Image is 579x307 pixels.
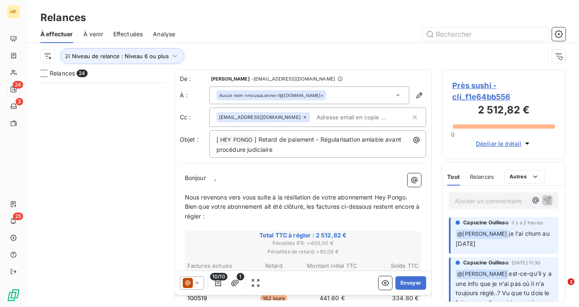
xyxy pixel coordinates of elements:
span: À venir [83,30,103,38]
button: Niveau de relance : Niveau 6 ou plus [60,48,184,64]
label: À : [180,91,209,100]
span: Niveau de relance : Niveau 6 ou plus [72,53,169,59]
span: 2 [568,278,574,285]
div: grid [40,83,164,307]
span: - [EMAIL_ADDRESS][DOMAIN_NAME] [251,76,335,81]
span: 10/10 [210,273,227,280]
span: 25 [13,213,23,220]
span: je l'ai churn au [DATE] [456,230,551,247]
button: Envoyer [395,276,426,290]
th: Factures échues [187,261,244,270]
button: Autres [504,170,545,183]
span: De : [180,75,209,83]
img: Logo LeanPay [7,288,20,302]
span: il y a 2 heures [512,220,543,225]
th: Solde TTC [362,261,419,270]
span: 162 jours [260,295,287,302]
span: [PERSON_NAME] [211,76,250,81]
h3: 2 512,82 € [452,102,555,119]
span: @ [PERSON_NAME] [456,269,508,279]
span: 3 [16,98,23,105]
span: 100519 [187,294,208,302]
div: HP [7,5,20,19]
span: Capucine Ouilleau [463,259,508,267]
input: Adresse email en copie ... [313,111,411,124]
span: [EMAIL_ADDRESS][DOMAIN_NAME] [219,115,301,120]
span: Effectuées [113,30,143,38]
button: Déplier le détail [473,139,534,148]
span: Relances [50,69,75,78]
input: Rechercher [422,27,549,41]
span: , [214,174,216,181]
span: Nous revenons vers vous suite à la résiliation de votre abonnement Hey Pongo. [185,194,408,201]
span: Près sushi - cli_f1e64bb556 [452,80,555,102]
span: Bien que votre abonnement ait été clôturé, les factures ci-dessous restent encore à régler : [185,203,422,220]
span: Objet : [180,136,199,143]
td: 441,60 € [304,294,361,303]
th: Retard [245,261,302,270]
span: 0 [451,131,454,138]
span: ] Retard de paiement - Régularisation amiable avant procédure judiciaire [216,136,403,153]
span: 1 [237,273,244,280]
em: Aucun nom [219,92,243,98]
span: Déplier le détail [476,139,522,148]
span: [ [216,136,219,143]
span: À effectuer [40,30,73,38]
label: Cc : [180,113,209,121]
span: @ [PERSON_NAME] [456,229,508,239]
h3: Relances [40,10,86,25]
span: 24 [13,81,23,89]
td: 334,80 € [362,294,419,303]
th: Montant initial TTC [304,261,361,270]
div: <moussa.anne+1@[DOMAIN_NAME]> [219,92,324,98]
span: Total TTC à régler : 2 512,82 € [186,231,420,240]
span: Capucine Ouilleau [463,219,508,226]
span: Pénalités IFR : + 400,00 € [186,240,420,247]
span: HEY PONGO [219,135,254,145]
iframe: Intercom live chat [550,278,571,299]
span: Pénalités de retard : + 82,06 € [186,248,420,256]
span: Bonjour [185,174,206,181]
span: 24 [77,70,87,77]
span: Tout [447,173,460,180]
span: [DATE] 11:30 [512,260,541,265]
span: Relances [470,173,494,180]
span: Analyse [153,30,175,38]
